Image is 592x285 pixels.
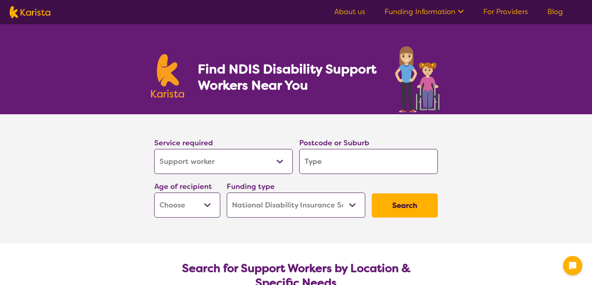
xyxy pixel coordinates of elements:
[334,7,365,17] a: About us
[483,7,528,17] a: For Providers
[10,6,50,18] img: Karista logo
[198,61,378,93] h1: Find NDIS Disability Support Workers Near You
[299,138,369,148] label: Postcode or Suburb
[151,54,184,98] img: Karista logo
[227,182,275,191] label: Funding type
[394,44,441,114] img: support-worker
[154,138,213,148] label: Service required
[154,182,212,191] label: Age of recipient
[385,7,464,17] a: Funding Information
[372,193,438,218] button: Search
[299,149,438,174] input: Type
[547,7,563,17] a: Blog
